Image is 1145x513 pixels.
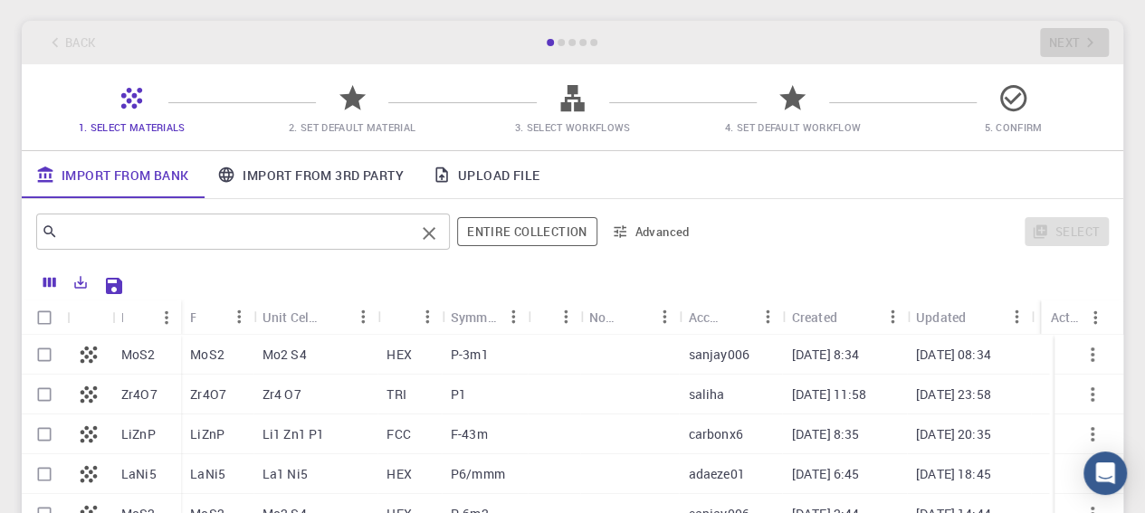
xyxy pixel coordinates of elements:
[413,302,442,331] button: Menu
[688,299,724,335] div: Account
[792,465,860,483] p: [DATE] 6:45
[457,217,596,246] span: Filter throughout whole library including sets (folders)
[22,151,203,198] a: Import From Bank
[262,299,320,335] div: Unit Cell Formula
[878,302,907,331] button: Menu
[123,303,152,332] button: Sort
[253,299,378,335] div: Unit Cell Formula
[386,385,406,404] p: TRI
[262,385,301,404] p: Zr4 O7
[181,299,253,335] div: Formula
[688,425,742,443] p: carbonx6
[190,385,226,404] p: Zr4O7
[688,465,744,483] p: adaeze01
[528,299,580,335] div: Tags
[79,120,186,134] span: 1. Select Materials
[688,346,749,364] p: sanjay006
[837,302,866,331] button: Sort
[348,302,377,331] button: Menu
[916,385,991,404] p: [DATE] 23:58
[580,299,680,335] div: Non-periodic
[499,302,528,331] button: Menu
[386,425,410,443] p: FCC
[418,151,554,198] a: Upload File
[515,120,631,134] span: 3. Select Workflows
[224,302,253,331] button: Menu
[451,346,489,364] p: P-3m1
[650,302,679,331] button: Menu
[289,120,415,134] span: 2. Set Default Material
[1041,299,1110,335] div: Actions
[605,217,699,246] button: Advanced
[96,268,132,304] button: Save Explorer Settings
[984,120,1042,134] span: 5. Confirm
[262,465,308,483] p: La1 Ni5
[442,299,529,335] div: Symmetry
[754,302,783,331] button: Menu
[966,302,995,331] button: Sort
[377,299,442,335] div: Lattice
[783,299,907,335] div: Created
[386,465,411,483] p: HEX
[190,299,196,335] div: Formula
[916,465,991,483] p: [DATE] 18:45
[679,299,782,335] div: Account
[916,425,991,443] p: [DATE] 20:35
[792,299,837,335] div: Created
[792,425,860,443] p: [DATE] 8:35
[262,346,307,364] p: Mo2 S4
[65,268,96,297] button: Export
[1002,302,1031,331] button: Menu
[121,465,157,483] p: LaNi5
[320,302,348,331] button: Sort
[203,151,417,198] a: Import From 3rd Party
[121,425,156,443] p: LiZnP
[34,268,65,297] button: Columns
[792,385,867,404] p: [DATE] 11:58
[907,299,1031,335] div: Updated
[457,217,596,246] button: Entire collection
[725,120,861,134] span: 4. Set Default Workflow
[451,465,505,483] p: P6/mmm
[451,385,466,404] p: P1
[190,425,224,443] p: LiZnP
[451,425,488,443] p: F-43m
[386,302,415,331] button: Sort
[152,303,181,332] button: Menu
[725,302,754,331] button: Sort
[67,299,112,335] div: Icon
[1083,451,1127,495] div: Open Intercom Messenger
[1050,299,1081,335] div: Actions
[589,299,622,335] div: Non-periodic
[451,299,500,335] div: Symmetry
[190,346,224,364] p: MoS2
[415,219,444,248] button: Clear
[112,299,181,335] div: Name
[121,346,156,364] p: MoS2
[121,385,157,404] p: Zr4O7
[916,346,991,364] p: [DATE] 08:34
[1081,303,1110,332] button: Menu
[792,346,860,364] p: [DATE] 8:34
[386,346,411,364] p: HEX
[621,302,650,331] button: Sort
[688,385,724,404] p: saliha
[262,425,325,443] p: Li1 Zn1 P1
[190,465,225,483] p: LaNi5
[551,302,580,331] button: Menu
[916,299,966,335] div: Updated
[196,302,224,331] button: Sort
